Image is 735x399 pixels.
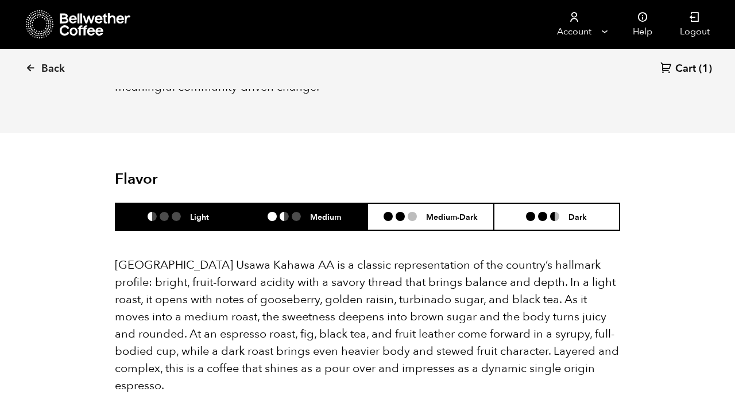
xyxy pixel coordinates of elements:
h2: Flavor [115,171,283,188]
span: (1) [699,62,712,76]
h6: Medium [310,212,341,222]
p: [GEOGRAPHIC_DATA] Usawa Kahawa AA is a classic representation of the country’s hallmark profile: ... [115,257,620,394]
a: Cart (1) [660,61,712,77]
h6: Dark [568,212,587,222]
span: Cart [675,62,696,76]
span: Back [41,62,65,76]
h6: Medium-Dark [426,212,478,222]
h6: Light [190,212,209,222]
